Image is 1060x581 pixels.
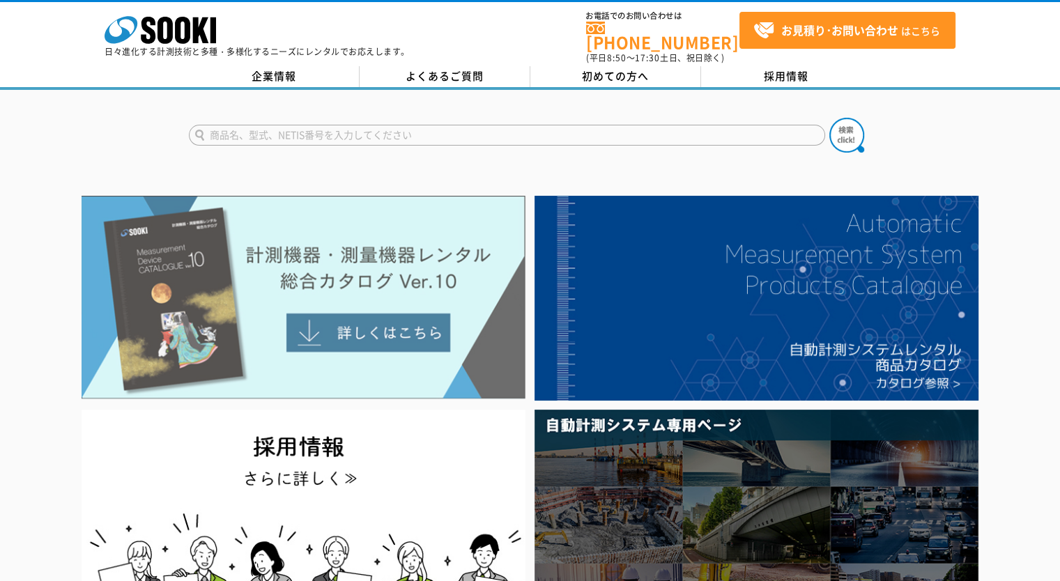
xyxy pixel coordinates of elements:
span: お電話でのお問い合わせは [586,12,739,20]
span: 17:30 [635,52,660,64]
a: 企業情報 [189,66,360,87]
a: お見積り･お問い合わせはこちら [739,12,955,49]
a: よくあるご質問 [360,66,530,87]
span: はこちら [753,20,940,41]
strong: お見積り･お問い合わせ [781,22,898,38]
span: 8:50 [607,52,627,64]
img: 自動計測システムカタログ [535,196,978,401]
img: btn_search.png [829,118,864,153]
input: 商品名、型式、NETIS番号を入力してください [189,125,825,146]
span: 初めての方へ [582,68,649,84]
p: 日々進化する計測技術と多種・多様化するニーズにレンタルでお応えします。 [105,47,410,56]
span: (平日 ～ 土日、祝日除く) [586,52,724,64]
img: Catalog Ver10 [82,196,525,399]
a: 初めての方へ [530,66,701,87]
a: 採用情報 [701,66,872,87]
a: [PHONE_NUMBER] [586,22,739,50]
